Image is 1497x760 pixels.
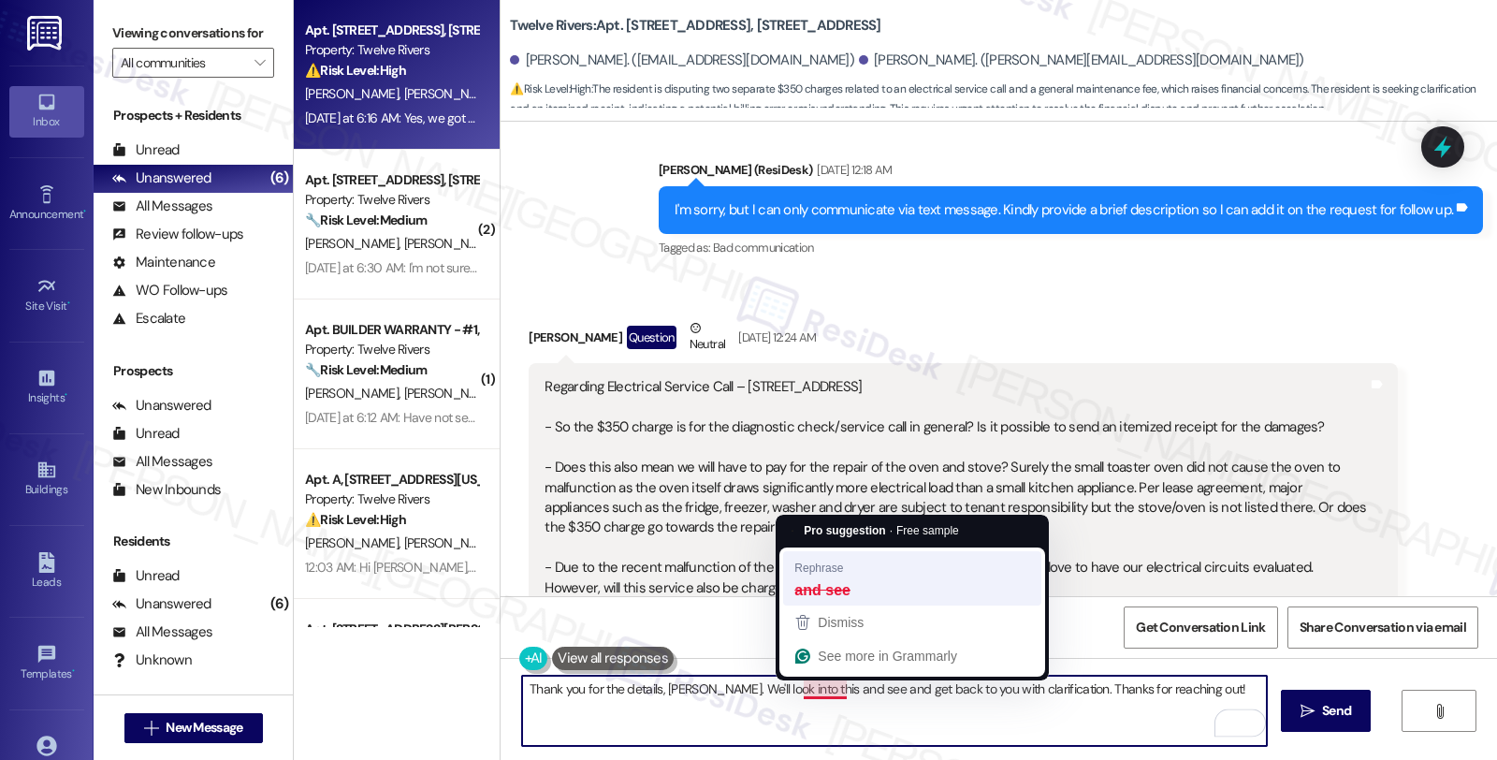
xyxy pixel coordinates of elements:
strong: ⚠️ Risk Level: High [305,62,406,79]
span: [PERSON_NAME] [305,534,404,551]
div: [DATE] at 6:30 AM: I'm not sure what the difference between renewing now vs later would be. Any a... [305,259,1008,276]
div: Apt. A, [STREET_ADDRESS][US_STATE] [305,470,478,490]
div: Review follow-ups [112,225,243,244]
span: [PERSON_NAME] [404,385,498,402]
span: [PERSON_NAME] [305,85,404,102]
a: Buildings [9,454,84,504]
div: Property: Twelve Rivers [305,340,478,359]
button: Share Conversation via email [1287,607,1478,649]
div: Property: Twelve Rivers [305,490,478,509]
div: New Inbounds [112,480,221,500]
div: Apt. [STREET_ADDRESS], [STREET_ADDRESS] [305,21,478,40]
a: Inbox [9,86,84,137]
i:  [1432,704,1446,719]
i:  [144,721,158,736]
div: Unanswered [112,396,211,416]
strong: ⚠️ Risk Level: High [510,81,590,96]
img: ResiDesk Logo [27,16,65,51]
div: [DATE] at 6:12 AM: Have not seen them activate at all since first month [305,409,680,426]
strong: ⚠️ Risk Level: High [305,511,406,528]
div: Question [627,326,676,349]
span: [PERSON_NAME] [305,235,404,252]
div: WO Follow-ups [112,281,227,300]
div: Unread [112,140,180,160]
a: Insights • [9,362,84,413]
div: Property: Twelve Rivers [305,40,478,60]
span: : The resident is disputing two separate $350 charges related to an electrical service call and a... [510,80,1497,120]
div: (6) [266,164,294,193]
span: • [83,205,86,218]
div: Neutral [686,318,729,358]
strong: 🔧 Risk Level: Medium [305,212,427,228]
div: Apt. [STREET_ADDRESS], [STREET_ADDRESS] [305,170,478,190]
div: Unanswered [112,168,211,188]
div: [DATE] 12:24 AM [734,328,816,347]
div: Unknown [112,650,192,670]
div: Property: Twelve Rivers [305,190,478,210]
span: Get Conversation Link [1136,618,1265,637]
div: Maintenance [112,253,215,272]
i:  [254,55,265,70]
span: Send [1322,701,1351,721]
button: Send [1281,690,1372,732]
button: New Message [124,713,263,743]
div: Apt. [STREET_ADDRESS][PERSON_NAME][PERSON_NAME] [305,620,478,639]
span: New Message [166,718,242,738]
div: Unread [112,424,180,444]
span: Bad communication [713,240,814,256]
div: I'm sorry, but I can only communicate via text message. Kindly provide a brief description so I c... [675,200,1453,220]
div: Tagged as: [659,234,1483,261]
a: Leads [9,547,84,597]
span: [PERSON_NAME] [404,85,498,102]
div: All Messages [112,197,212,216]
span: [PERSON_NAME] [404,534,498,551]
div: Unanswered [112,594,211,614]
div: [PERSON_NAME] (ResiDesk) [659,160,1483,186]
div: All Messages [112,622,212,642]
div: (6) [266,590,294,619]
div: Residents [94,532,293,551]
textarea: To enrich screen reader interactions, please activate Accessibility in Grammarly extension settings [522,676,1267,746]
span: [PERSON_NAME] [404,235,498,252]
span: • [67,297,70,310]
strong: 🔧 Risk Level: Medium [305,361,427,378]
span: [PERSON_NAME] [305,385,404,402]
label: Viewing conversations for [112,19,274,48]
div: Prospects [94,361,293,381]
button: Get Conversation Link [1124,607,1277,649]
span: Share Conversation via email [1300,618,1466,637]
div: [PERSON_NAME] [529,318,1397,364]
div: Unread [112,566,180,586]
div: Prospects + Residents [94,106,293,125]
div: Apt. BUILDER WARRANTY - #1, BUILDER WARRANTY - [STREET_ADDRESS] [305,320,478,340]
input: All communities [121,48,244,78]
a: Templates • [9,638,84,689]
div: [PERSON_NAME]. ([PERSON_NAME][EMAIL_ADDRESS][DOMAIN_NAME]) [859,51,1304,70]
div: Regarding Electrical Service Call – [STREET_ADDRESS] - So the $350 charge is for the diagnostic c... [545,377,1367,658]
i:  [1301,704,1315,719]
div: All Messages [112,452,212,472]
div: Escalate [112,309,185,329]
span: • [72,665,75,678]
b: Twelve Rivers: Apt. [STREET_ADDRESS], [STREET_ADDRESS] [510,16,880,36]
a: Site Visit • [9,270,84,321]
div: [DATE] 12:18 AM [812,160,892,180]
span: • [65,388,67,402]
div: [PERSON_NAME]. ([EMAIL_ADDRESS][DOMAIN_NAME]) [510,51,854,70]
